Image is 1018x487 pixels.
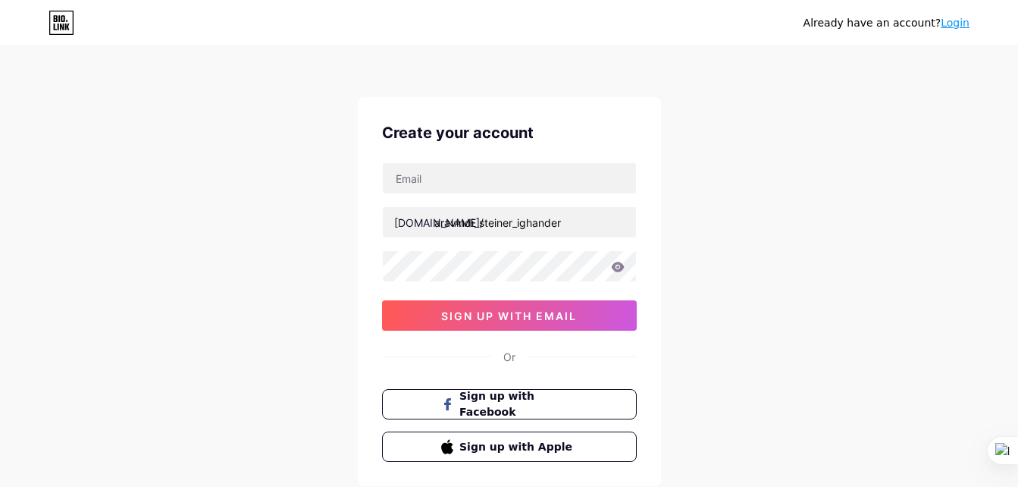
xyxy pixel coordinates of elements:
button: Sign up with Facebook [382,389,637,419]
input: username [383,207,636,237]
div: Create your account [382,121,637,144]
a: Login [941,17,969,29]
button: sign up with email [382,300,637,331]
span: sign up with email [441,309,577,322]
input: Email [383,163,636,193]
div: Or [503,349,515,365]
div: Already have an account? [803,15,969,31]
button: Sign up with Apple [382,432,637,462]
span: Sign up with Apple [459,439,577,455]
span: Sign up with Facebook [459,388,577,420]
div: [DOMAIN_NAME]/ [394,215,484,231]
